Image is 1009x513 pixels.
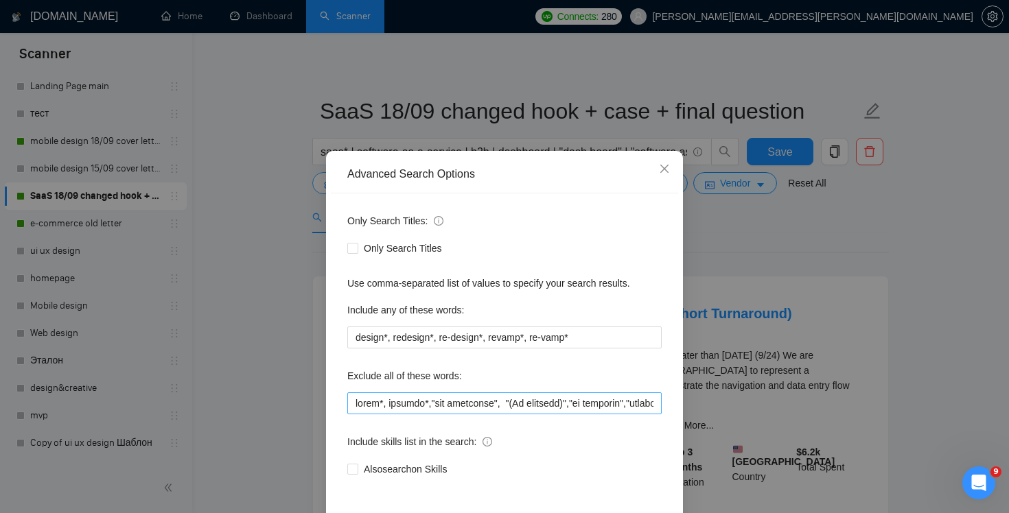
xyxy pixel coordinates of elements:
[347,434,492,449] span: Include skills list in the search:
[990,466,1001,477] span: 9
[347,213,443,228] span: Only Search Titles:
[347,299,464,321] label: Include any of these words:
[347,365,462,387] label: Exclude all of these words:
[646,151,683,188] button: Close
[347,276,662,291] div: Use comma-separated list of values to specify your search results.
[347,167,662,182] div: Advanced Search Options
[358,462,452,477] span: Also search on Skills
[962,466,995,499] iframe: Intercom live chat
[358,241,448,256] span: Only Search Titles
[483,437,492,446] span: info-circle
[434,216,443,226] span: info-circle
[659,163,670,174] span: close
